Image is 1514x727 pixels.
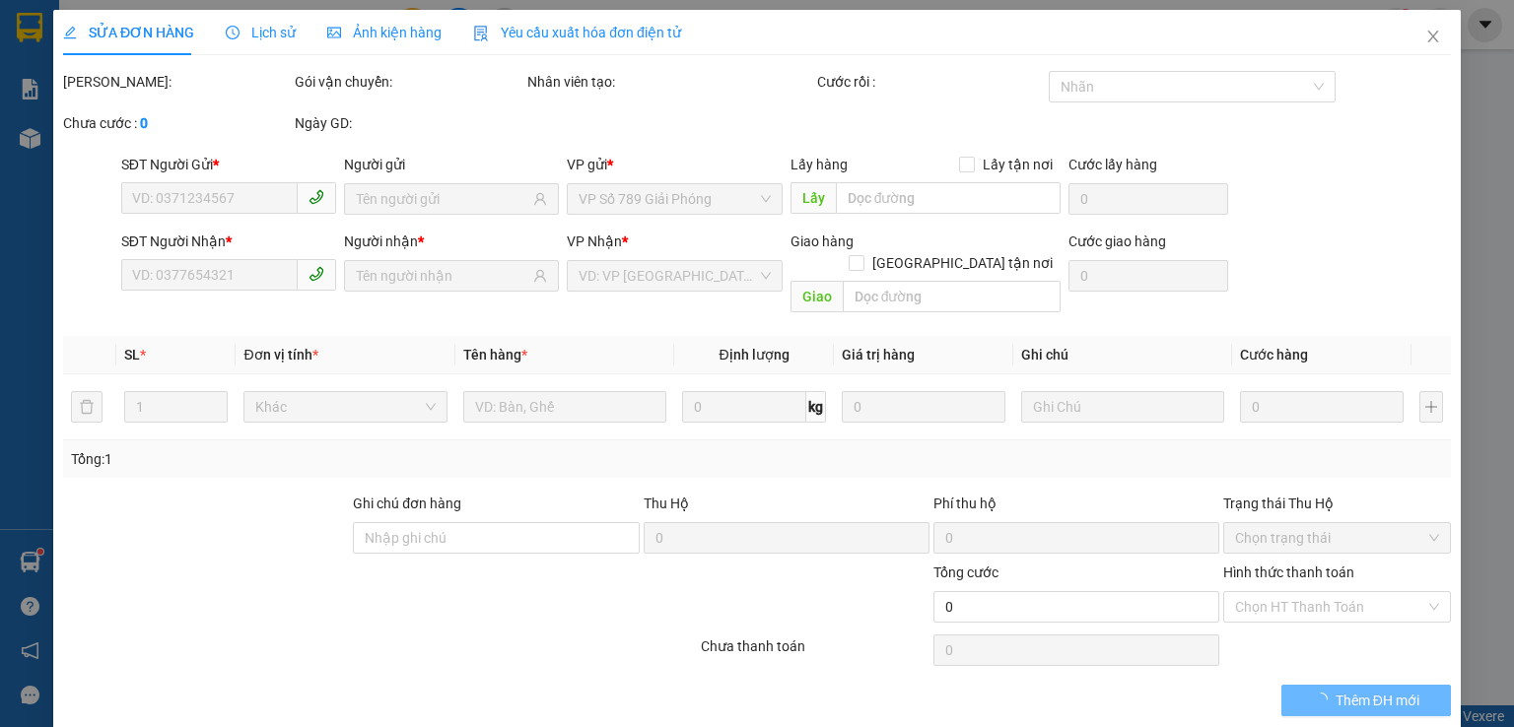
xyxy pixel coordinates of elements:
[121,154,336,175] div: SĐT Người Gửi
[327,25,442,40] span: Ảnh kiện hàng
[527,71,813,93] div: Nhân viên tạo:
[63,26,77,39] span: edit
[1021,391,1224,423] input: Ghi Chú
[864,252,1061,274] span: [GEOGRAPHIC_DATA] tận nơi
[1281,685,1452,716] button: Thêm ĐH mới
[1235,523,1439,553] span: Chọn trạng thái
[356,188,529,210] input: Tên người gửi
[63,25,194,40] span: SỬA ĐƠN HÀNG
[309,189,324,205] span: phone
[295,71,522,93] div: Gói vận chuyển:
[473,25,681,40] span: Yêu cầu xuất hóa đơn điện tử
[579,184,770,214] span: VP Số 789 Giải Phóng
[353,522,639,554] input: Ghi chú đơn hàng
[933,493,1219,522] div: Phí thu hộ
[295,112,522,134] div: Ngày GD:
[356,265,529,287] input: Tên người nhận
[255,392,435,422] span: Khác
[353,496,461,511] label: Ghi chú đơn hàng
[842,281,1061,312] input: Dọc đường
[226,25,296,40] span: Lịch sử
[1240,391,1404,423] input: 0
[806,391,826,423] span: kg
[1068,157,1157,172] label: Cước lấy hàng
[790,182,835,214] span: Lấy
[533,192,547,206] span: user
[226,26,240,39] span: clock-circle
[71,448,585,470] div: Tổng: 1
[790,157,847,172] span: Lấy hàng
[1240,347,1308,363] span: Cước hàng
[567,233,622,249] span: VP Nhận
[1419,391,1443,423] button: plus
[344,154,559,175] div: Người gửi
[567,154,782,175] div: VP gửi
[1013,336,1232,374] th: Ghi chú
[473,26,489,41] img: icon
[1335,690,1418,711] span: Thêm ĐH mới
[1313,693,1335,706] span: loading
[63,71,291,93] div: [PERSON_NAME]:
[842,347,915,363] span: Giá trị hàng
[643,496,688,511] span: Thu Hộ
[1425,29,1441,44] span: close
[1068,183,1228,215] input: Cước lấy hàng
[835,182,1061,214] input: Dọc đường
[344,231,559,252] div: Người nhận
[124,347,140,363] span: SL
[817,71,1045,93] div: Cước rồi :
[63,112,291,134] div: Chưa cước :
[463,347,527,363] span: Tên hàng
[719,347,789,363] span: Định lượng
[533,269,547,283] span: user
[933,564,998,580] span: Tổng cước
[71,391,103,423] button: delete
[243,347,317,363] span: Đơn vị tính
[699,635,930,670] div: Chưa thanh toán
[790,233,853,249] span: Giao hàng
[1406,10,1461,65] button: Close
[842,391,1005,423] input: 0
[790,281,842,312] span: Giao
[140,115,148,131] b: 0
[1223,564,1354,580] label: Hình thức thanh toán
[1068,260,1228,292] input: Cước giao hàng
[327,26,341,39] span: picture
[309,266,324,282] span: phone
[463,391,666,423] input: VD: Bàn, Ghế
[1223,493,1451,514] div: Trạng thái Thu Hộ
[121,231,336,252] div: SĐT Người Nhận
[975,154,1061,175] span: Lấy tận nơi
[1068,233,1166,249] label: Cước giao hàng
